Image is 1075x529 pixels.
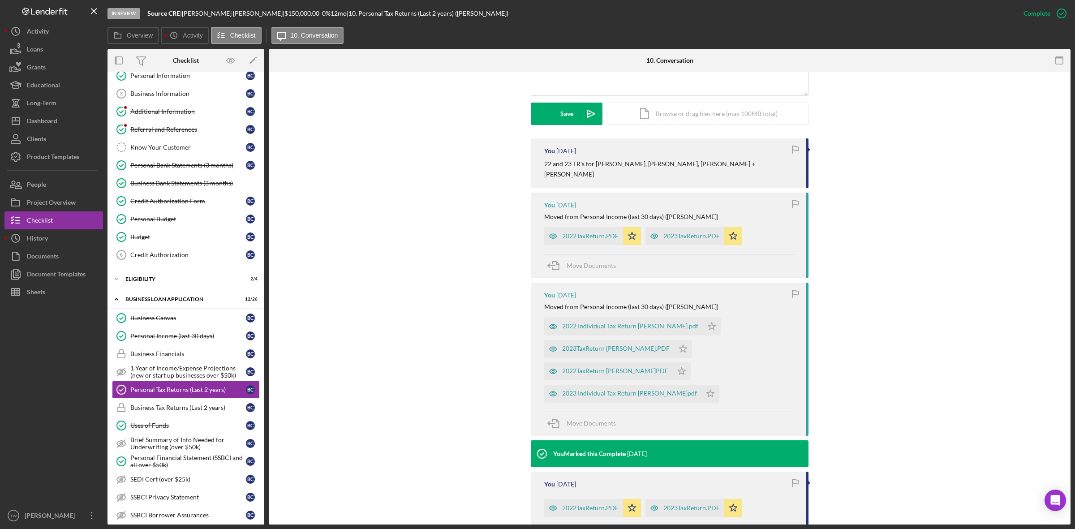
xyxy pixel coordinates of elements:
div: SSBCI Borrower Assurances [130,512,246,519]
button: History [4,229,103,247]
div: Clients [27,130,46,150]
button: 2022TaxReturn [PERSON_NAME]PDF [544,362,691,380]
div: Uses of Funds [130,422,246,429]
a: Uses of FundsBC [112,417,260,434]
div: You Marked this Complete [553,450,626,457]
tspan: 2 [120,91,123,96]
div: B C [246,143,255,152]
button: Project Overview [4,194,103,211]
label: 10. Conversation [291,32,338,39]
p: 22 and 23 TR's for [PERSON_NAME], [PERSON_NAME], [PERSON_NAME] + [PERSON_NAME] [544,159,797,179]
div: 2022TaxReturn.PDF [562,504,619,512]
div: Additional Information [130,108,246,115]
div: 2022TaxReturn [PERSON_NAME]PDF [562,367,668,374]
a: Business CanvasBC [112,309,260,327]
div: Know Your Customer [130,144,246,151]
div: 2 / 4 [241,276,258,282]
div: 0 % [322,10,331,17]
div: Personal Financial Statement (SSBCI and all over $50k) [130,454,246,469]
button: Activity [4,22,103,40]
time: 2025-02-10 16:29 [627,450,647,457]
button: Sheets [4,283,103,301]
div: 2023TaxReturn [PERSON_NAME].PDF [562,345,670,352]
a: Clients [4,130,103,148]
div: Checklist [173,57,199,64]
button: Document Templates [4,265,103,283]
span: Move Documents [567,419,616,427]
div: B C [246,89,255,98]
div: 2022TaxReturn.PDF [562,232,619,240]
div: 1 Year of Income/Expense Projections (new or start up businesses over $50k) [130,365,246,379]
div: B C [246,161,255,170]
a: Business FinancialsBC [112,345,260,363]
div: Complete [1023,4,1050,22]
div: $150,000.00 [284,10,322,17]
div: Business Financials [130,350,246,357]
div: Dashboard [27,112,57,132]
tspan: 6 [120,252,123,258]
a: Personal BudgetBC [112,210,260,228]
a: 6Credit AuthorizationBC [112,246,260,264]
div: Long-Term [27,94,56,114]
div: You [544,481,555,488]
div: You [544,202,555,209]
a: Personal Tax Returns (Last 2 years)BC [112,381,260,399]
label: Overview [127,32,153,39]
div: 10. Conversation [646,57,693,64]
div: Business Information [130,90,246,97]
div: B C [246,232,255,241]
div: Project Overview [27,194,76,214]
div: You [544,292,555,299]
div: You [544,147,555,155]
time: 2025-02-17 17:46 [556,202,576,209]
div: Activity [27,22,49,43]
div: [PERSON_NAME] [22,507,81,527]
div: B C [246,493,255,502]
button: People [4,176,103,194]
div: People [27,176,46,196]
div: B C [246,403,255,412]
button: Dashboard [4,112,103,130]
button: Save [531,103,602,125]
div: Referral and References [130,126,246,133]
time: 2025-02-10 16:29 [556,481,576,488]
button: Activity [161,27,208,44]
a: Referral and ReferencesBC [112,120,260,138]
div: | 10. Personal Tax Returns (Last 2 years) ([PERSON_NAME]) [347,10,508,17]
div: ELIGIBILITY [125,276,235,282]
div: Credit Authorization Form [130,198,246,205]
button: 2023TaxReturn.PDF [645,227,742,245]
div: Brief Summary of Info Needed for Underwriting (over $50k) [130,436,246,451]
div: Save [560,103,573,125]
a: Business Bank Statements (3 months) [112,174,260,192]
div: 12 mo [331,10,347,17]
div: SEDI Cert (over $25k) [130,476,246,483]
div: [PERSON_NAME] [PERSON_NAME] | [182,10,284,17]
button: Checklist [211,27,262,44]
button: Educational [4,76,103,94]
div: B C [246,439,255,448]
div: B C [246,349,255,358]
a: Documents [4,247,103,265]
div: Business Canvas [130,314,246,322]
a: Know Your CustomerBC [112,138,260,156]
div: Moved from Personal Income (last 30 days) ([PERSON_NAME]) [544,213,718,220]
div: Documents [27,247,59,267]
button: Checklist [4,211,103,229]
div: Checklist [27,211,53,232]
div: 2022 Individual Tax Return [PERSON_NAME].pdf [562,323,698,330]
button: Product Templates [4,148,103,166]
a: Loans [4,40,103,58]
div: Credit Authorization [130,251,246,258]
div: Open Intercom Messenger [1045,490,1066,511]
button: Long-Term [4,94,103,112]
a: Business Tax Returns (Last 2 years)BC [112,399,260,417]
div: 2023 Individual Tax Return [PERSON_NAME]pdf [562,390,697,397]
button: 2022TaxReturn.PDF [544,227,641,245]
